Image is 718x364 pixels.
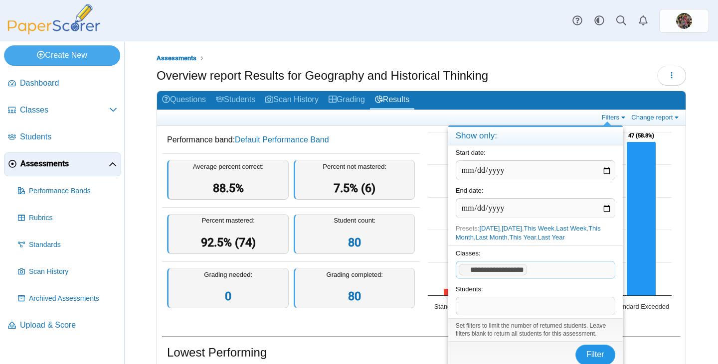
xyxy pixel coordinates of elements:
[14,260,121,284] a: Scan History
[4,27,104,36] a: PaperScorer
[444,289,473,296] path: Standard Not Yet Met, 2. Overall Assessment Performance.
[4,4,104,34] img: PaperScorer
[20,158,109,169] span: Assessments
[20,131,117,142] span: Students
[334,181,375,195] span: 7.5% (6)
[538,234,565,241] a: Last Year
[629,113,683,121] a: Change report
[324,91,370,110] a: Grading
[676,13,692,29] span: Kerry Swicegood
[524,225,554,232] a: This Week
[157,54,196,62] span: Assessments
[29,294,117,304] span: Archived Assessments
[294,214,415,254] div: Student count:
[294,160,415,200] div: Percent not mastered:
[14,179,121,203] a: Performance Bands
[476,234,508,241] a: Last Month
[162,127,420,153] dd: Performance band:
[294,268,415,308] div: Grading completed:
[632,10,654,32] a: Alerts
[157,91,211,110] a: Questions
[456,225,601,241] span: Presets: , , , , , , ,
[676,13,692,29] img: ps.ZGjZAUrt273eHv6v
[167,214,289,254] div: Percent mastered:
[4,45,120,65] a: Create New
[14,233,121,257] a: Standards
[4,314,121,338] a: Upload & Score
[29,267,117,277] span: Scan History
[29,240,117,250] span: Standards
[502,225,522,232] a: [DATE]
[448,127,623,145] h4: Show only:
[225,289,231,303] a: 0
[14,287,121,311] a: Archived Assessments
[20,320,117,331] span: Upload & Score
[628,132,654,139] text: 47 (58.8%)
[659,9,709,33] a: ps.ZGjZAUrt273eHv6v
[556,225,586,232] a: Last Week
[4,99,121,122] a: Classes
[348,289,361,303] a: 80
[456,261,615,279] tags: ​
[167,344,267,361] h1: Lowest Performing
[423,127,681,326] div: Chart. Highcharts interactive chart.
[20,78,117,89] span: Dashboard
[586,350,604,359] span: Filter
[4,72,121,96] a: Dashboard
[213,181,244,195] span: 88.5%
[456,225,601,241] a: This Month
[423,127,677,326] svg: Interactive chart
[456,285,483,293] label: Students:
[434,303,483,318] text: Standard Not Yet Met
[509,234,536,241] a: This Year
[627,142,656,296] path: Standard Exceeded, 47. Overall Assessment Performance.
[29,186,117,196] span: Performance Bands
[461,266,469,273] x: remove tag
[167,268,289,308] div: Grading needed:
[4,125,121,149] a: Students
[4,152,121,176] a: Assessments
[14,206,121,230] a: Rubrics
[456,249,481,257] label: Classes:
[29,213,117,223] span: Rubrics
[370,91,414,110] a: Results
[201,236,256,249] span: 92.5% (74)
[260,91,324,110] a: Scan History
[211,91,260,110] a: Students
[613,303,669,310] text: Standard Exceeded
[167,160,289,200] div: Average percent correct:
[479,225,500,232] a: [DATE]
[235,135,329,144] a: Default Performance Band
[456,149,486,156] label: Start date:
[456,187,484,194] label: End date:
[456,297,615,315] tags: ​
[348,236,361,249] a: 80
[599,113,630,121] a: Filters
[20,105,109,116] span: Classes
[448,318,623,342] div: Set filters to limit the number of returned students. Leave filters blank to return all students ...
[157,67,488,84] h1: Overview report Results for Geography and Historical Thinking
[154,52,199,65] a: Assessments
